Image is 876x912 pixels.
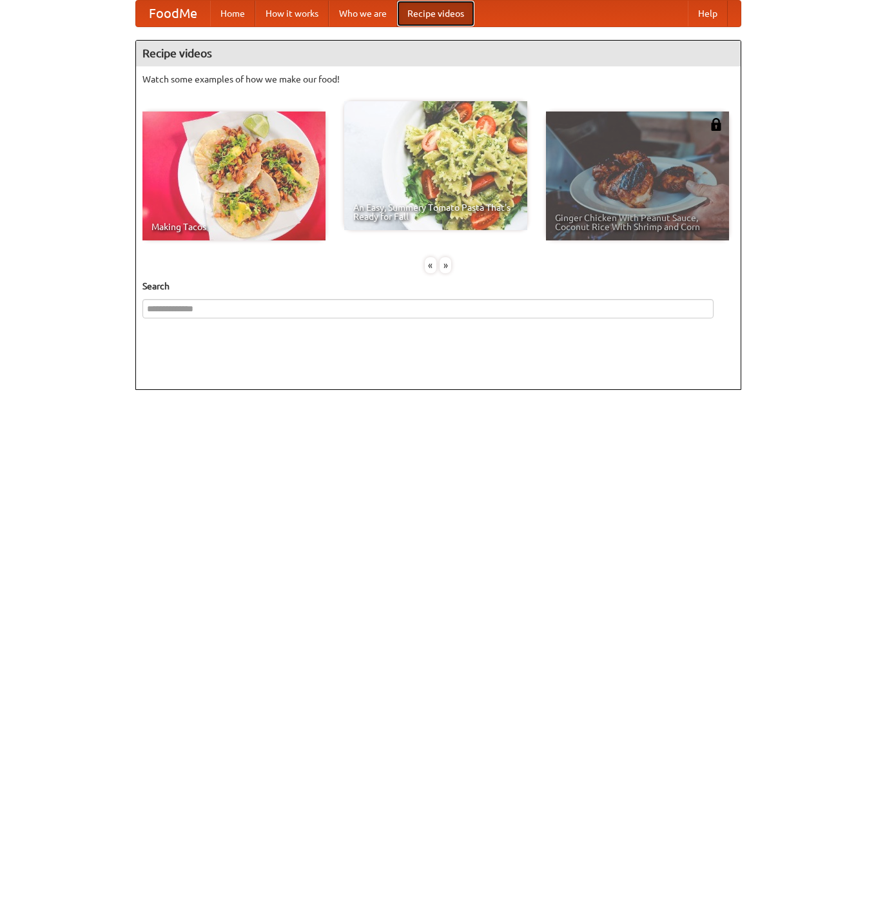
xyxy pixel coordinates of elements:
span: An Easy, Summery Tomato Pasta That's Ready for Fall [353,203,518,221]
div: « [425,257,436,273]
div: » [440,257,451,273]
a: FoodMe [136,1,210,26]
h5: Search [142,280,734,293]
img: 483408.png [710,118,723,131]
a: Help [688,1,728,26]
a: Recipe videos [397,1,474,26]
h4: Recipe videos [136,41,741,66]
a: Who we are [329,1,397,26]
span: Making Tacos [151,222,316,231]
a: Home [210,1,255,26]
a: How it works [255,1,329,26]
a: An Easy, Summery Tomato Pasta That's Ready for Fall [344,101,527,230]
p: Watch some examples of how we make our food! [142,73,734,86]
a: Making Tacos [142,112,326,240]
